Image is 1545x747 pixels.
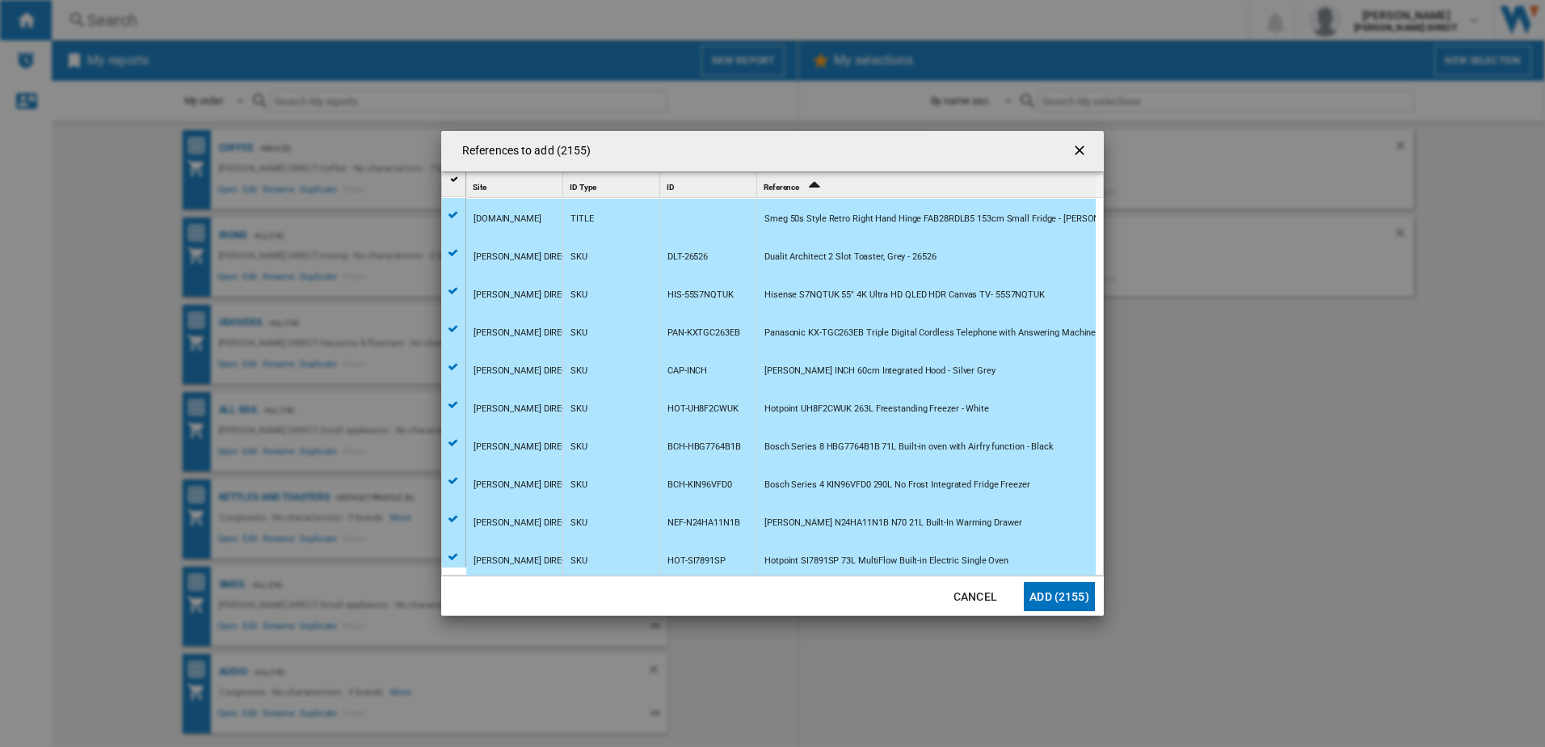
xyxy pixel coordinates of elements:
[764,314,1096,352] div: Panasonic KX-TGC263EB Triple Digital Cordless Telephone with Answering Machine
[469,172,562,197] div: Sort None
[667,466,732,504] div: BCH-KIN96VFD0
[760,172,1096,197] div: Sort Ascending
[1065,135,1097,167] button: getI18NText('BUTTONS.CLOSE_DIALOG')
[570,238,587,276] div: SKU
[570,428,587,466] div: SKU
[667,352,707,390] div: CAP-INCH
[764,390,989,428] div: Hotpoint UH8F2CWUK 263L Freestanding Freezer - White
[570,314,587,352] div: SKU
[570,276,587,314] div: SKU
[474,200,541,238] div: [DOMAIN_NAME]
[473,183,486,192] span: Site
[474,276,573,314] div: [PERSON_NAME] DIRECT
[474,428,573,466] div: [PERSON_NAME] DIRECT
[570,352,587,390] div: SKU
[667,238,708,276] div: DLT-26526
[667,183,675,192] span: ID
[667,428,741,466] div: BCH-HBG7764B1B
[764,238,937,276] div: Dualit Architect 2 Slot Toaster, Grey - 26526
[764,466,1030,504] div: Bosch Series 4 KIN96VFD0 290L No Frost Integrated Fridge Freezer
[801,183,827,192] span: Sort Ascending
[474,466,573,504] div: [PERSON_NAME] DIRECT
[667,276,734,314] div: HIS-55S7NQTUK
[764,504,1021,542] div: [PERSON_NAME] N24HA11N1B N70 21L Built-In Warming Drawer
[667,314,740,352] div: PAN-KXTGC263EB
[1024,582,1095,611] button: Add (2155)
[764,428,1054,466] div: Bosch Series 8 HBG7764B1B 71L Built-in oven with Airfry function - Black
[566,172,659,197] div: Sort None
[667,542,726,580] div: HOT-SI7891SP
[570,390,587,428] div: SKU
[474,352,573,390] div: [PERSON_NAME] DIRECT
[454,143,591,159] h4: References to add (2155)
[764,200,1169,238] div: Smeg 50s Style Retro Right Hand Hinge FAB28RDLB5 153cm Small Fridge - [PERSON_NAME] - D Rated
[667,504,740,542] div: NEF-N24HA11N1B
[1071,142,1091,162] ng-md-icon: getI18NText('BUTTONS.CLOSE_DIALOG')
[570,200,594,238] div: TITLE
[570,504,587,542] div: SKU
[764,276,1045,314] div: Hisense S7NQTUK 55" 4K Ultra HD QLED HDR Canvas TV- 55S7NQTUK
[474,314,573,352] div: [PERSON_NAME] DIRECT
[570,466,587,504] div: SKU
[566,172,659,197] div: ID Type Sort None
[474,504,573,542] div: [PERSON_NAME] DIRECT
[570,542,587,580] div: SKU
[667,390,739,428] div: HOT-UH8F2CWUK
[474,390,573,428] div: [PERSON_NAME] DIRECT
[764,542,1008,580] div: Hotpoint SI7891SP 73L MultiFlow Built-in Electric Single Oven
[474,238,573,276] div: [PERSON_NAME] DIRECT
[570,183,596,192] span: ID Type
[474,542,573,580] div: [PERSON_NAME] DIRECT
[940,582,1011,611] button: Cancel
[764,183,799,192] span: Reference
[764,352,996,390] div: [PERSON_NAME] INCH 60cm Integrated Hood - Silver Grey
[663,172,756,197] div: Sort None
[469,172,562,197] div: Site Sort None
[760,172,1096,197] div: Reference Sort Ascending
[663,172,756,197] div: ID Sort None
